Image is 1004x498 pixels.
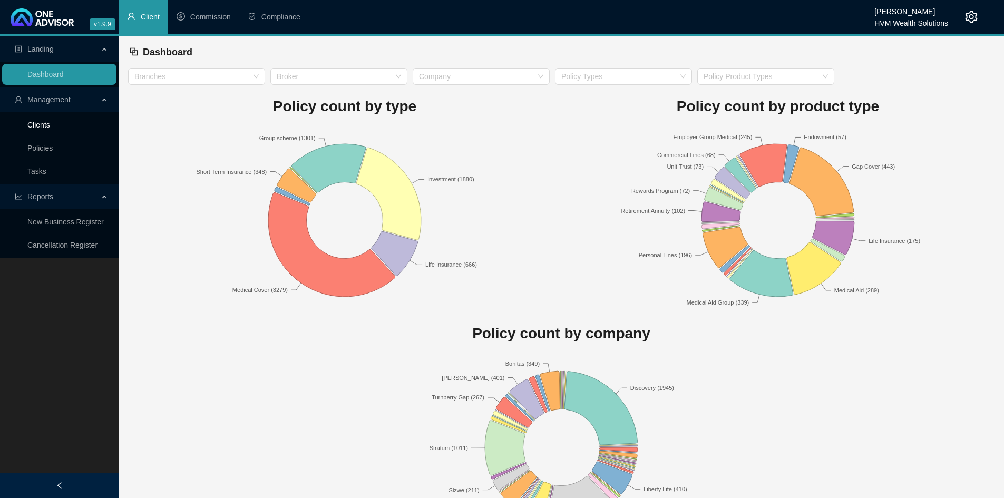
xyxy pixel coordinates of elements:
text: Stratum (1011) [430,445,468,451]
a: Policies [27,144,53,152]
text: Retirement Annuity (102) [621,207,685,213]
text: Bonitas (349) [505,360,540,367]
span: Compliance [261,13,300,21]
span: Management [27,95,71,104]
img: 2df55531c6924b55f21c4cf5d4484680-logo-light.svg [11,8,74,26]
a: Clients [27,121,50,129]
a: Dashboard [27,70,64,79]
span: Commission [190,13,231,21]
span: Client [141,13,160,21]
text: Employer Group Medical (245) [674,134,753,140]
div: HVM Wealth Solutions [874,14,948,26]
text: Life Insurance (666) [425,261,477,268]
text: Rewards Program (72) [631,187,690,193]
text: Liberty Life (410) [644,486,687,492]
span: dollar [177,12,185,21]
text: Life Insurance (175) [869,237,920,243]
a: New Business Register [27,218,104,226]
div: [PERSON_NAME] [874,3,948,14]
text: Discovery (1945) [630,385,674,391]
span: Landing [27,45,54,53]
text: Medical Cover (3279) [232,287,288,293]
span: setting [965,11,978,23]
span: block [129,47,139,56]
text: Commercial Lines (68) [657,151,716,158]
h1: Policy count by type [128,95,561,118]
span: user [15,96,22,103]
text: Short Term Insurance (348) [196,168,267,174]
h1: Policy count by company [128,322,995,345]
span: line-chart [15,193,22,200]
span: Dashboard [143,47,192,57]
text: Sizwe (211) [449,487,480,493]
text: Turnberry Gap (267) [432,394,484,401]
span: left [56,482,63,489]
text: Medical Aid (289) [834,287,879,293]
text: Medical Aid Group (339) [687,299,749,306]
h1: Policy count by product type [561,95,995,118]
span: v1.9.9 [90,18,115,30]
span: profile [15,45,22,53]
span: user [127,12,135,21]
span: safety [248,12,256,21]
text: Unit Trust (73) [667,163,704,170]
text: Investment (1880) [427,176,474,182]
text: Endowment (57) [804,134,846,140]
a: Cancellation Register [27,241,98,249]
a: Tasks [27,167,46,175]
text: Personal Lines (196) [639,252,693,258]
text: Gap Cover (443) [852,163,895,169]
text: Group scheme (1301) [259,134,316,141]
text: [PERSON_NAME] (401) [442,375,504,381]
span: Reports [27,192,53,201]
